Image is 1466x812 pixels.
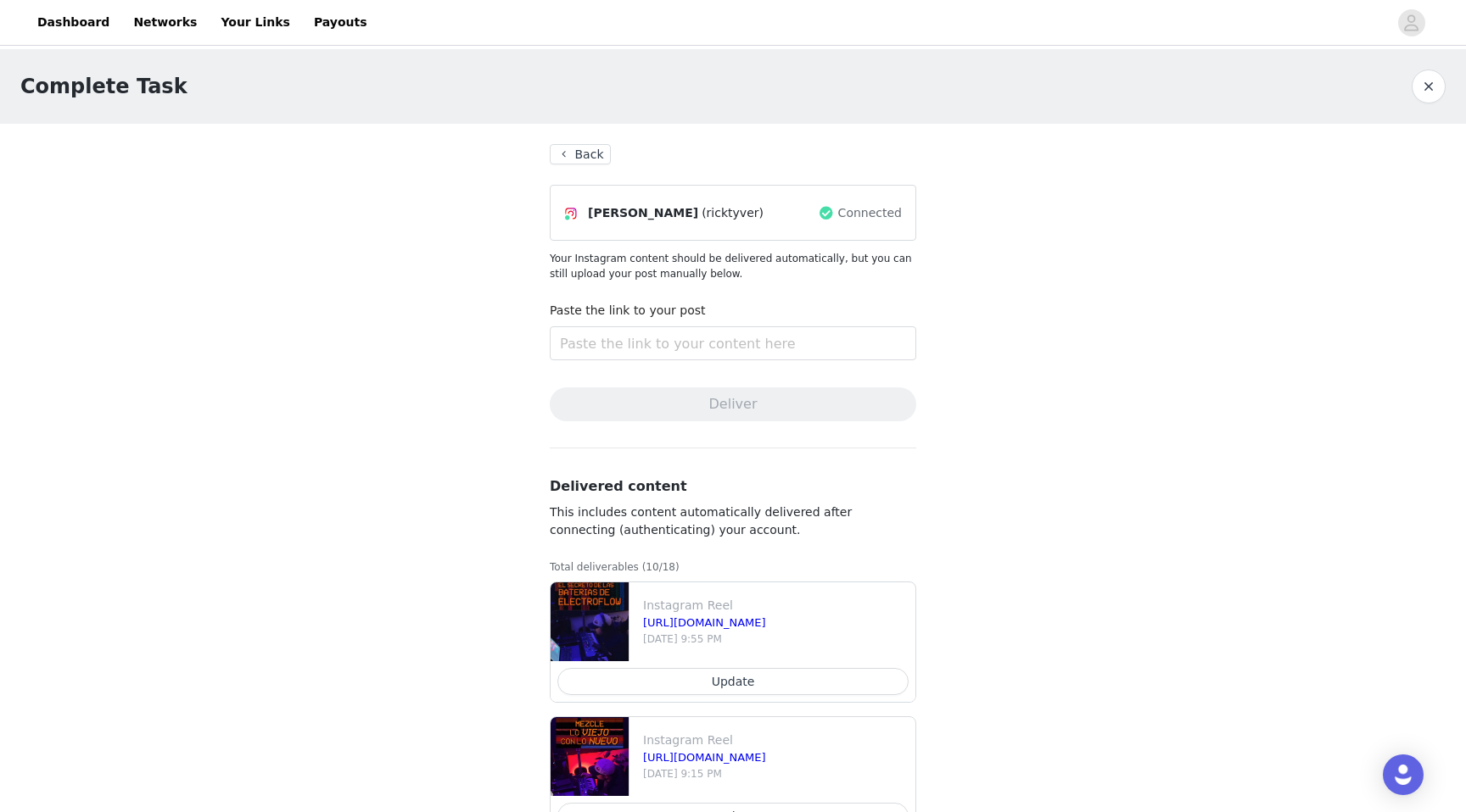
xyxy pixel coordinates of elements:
[550,476,916,497] h3: Delivered content
[1383,754,1424,795] div: Open Intercom Messenger
[643,597,909,615] p: Instagram Reel
[550,387,916,421] button: Deliver
[123,3,207,42] a: Networks
[643,751,766,764] a: [URL][DOMAIN_NAME]
[564,207,578,220] img: Instagram Icon
[20,71,187,102] h1: Complete Task
[702,204,764,222] span: (ricktyver)
[550,559,916,575] p: Total deliverables (10/18)
[643,766,909,781] p: [DATE] 9:15 PM
[550,303,706,317] label: Paste the link to your post
[557,668,909,695] button: Update
[27,3,120,42] a: Dashboard
[1403,9,1419,36] div: avatar
[550,144,611,164] button: Back
[550,251,916,281] p: Your Instagram content should be delivered automatically, but you can still upload your post manu...
[643,631,909,647] p: [DATE] 9:55 PM
[210,3,300,42] a: Your Links
[588,204,698,222] span: [PERSON_NAME]
[550,326,916,360] input: Paste the link to your content here
[643,731,909,749] p: Instagram Reel
[304,3,378,42] a: Payouts
[838,204,902,222] span: Connected
[551,717,629,796] img: file
[550,505,852,537] span: This includes content automatically delivered after connecting (authenticating) your account.
[551,582,629,661] img: file
[643,616,766,629] a: [URL][DOMAIN_NAME]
